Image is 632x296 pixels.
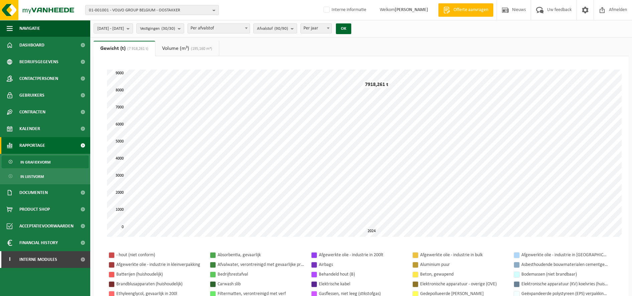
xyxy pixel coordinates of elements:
[19,104,45,120] span: Contracten
[300,23,332,33] span: Per jaar
[20,170,44,183] span: In lijstvorm
[116,261,203,269] div: Afgewerkte olie - industrie in kleinverpakking
[19,20,40,37] span: Navigatie
[521,251,608,259] div: Afgewerkte olie - industrie in [GEOGRAPHIC_DATA]
[19,251,57,268] span: Interne modules
[20,156,50,169] span: In grafiekvorm
[2,156,89,168] a: In grafiekvorm
[85,5,219,15] button: 01-001001 - VOLVO GROUP BELGIUM - OOSTAKKER
[97,24,124,34] span: [DATE] - [DATE]
[420,251,507,259] div: Afgewerkte olie - industrie in bulk
[336,23,351,34] button: OK
[19,120,40,137] span: Kalender
[420,261,507,269] div: Aluminium puur
[7,251,13,268] span: I
[322,5,366,15] label: Interne informatie
[452,7,490,13] span: Offerte aanvragen
[140,24,175,34] span: Vestigingen
[94,23,133,33] button: [DATE] - [DATE]
[155,41,219,56] a: Volume (m³)
[218,251,304,259] div: Absorbentia, gevaarlijk
[187,23,250,33] span: Per afvalstof
[363,81,390,88] div: 7918,261 t
[438,3,493,17] a: Offerte aanvragen
[19,70,58,87] span: Contactpersonen
[420,280,507,288] div: Elektronische apparatuur - overige (OVE)
[257,24,288,34] span: Afvalstof
[19,54,58,70] span: Bedrijfsgegevens
[116,270,203,279] div: Batterijen (huishoudelijk)
[89,5,210,15] span: 01-001001 - VOLVO GROUP BELGIUM - OOSTAKKER
[319,251,406,259] div: Afgewerkte olie - industrie in 200lt
[319,270,406,279] div: Behandeld hout (B)
[218,280,304,288] div: Carwash slib
[19,87,44,104] span: Gebruikers
[19,37,44,54] span: Dashboard
[2,170,89,183] a: In lijstvorm
[521,261,608,269] div: Asbesthoudende bouwmaterialen cementgebonden (hechtgebonden)
[189,47,212,51] span: (195,160 m³)
[218,261,304,269] div: Afvalwater, verontreinigd met gevaarlijke producten
[161,26,175,31] count: (30/30)
[319,261,406,269] div: Airbags
[218,270,304,279] div: Bedrijfsrestafval
[19,184,48,201] span: Documenten
[420,270,507,279] div: Beton, gewapend
[319,280,406,288] div: Elektrische kabel
[521,280,608,288] div: Elektronische apparatuur (KV) koelvries (huishoudelijk)
[521,270,608,279] div: Bodemassen (niet brandbaar)
[116,280,203,288] div: Brandblusapparaten (huishoudelijk)
[19,137,45,154] span: Rapportage
[19,218,74,234] span: Acceptatievoorwaarden
[188,24,250,33] span: Per afvalstof
[19,201,50,218] span: Product Shop
[94,41,155,56] a: Gewicht (t)
[274,26,288,31] count: (90/90)
[19,234,58,251] span: Financial History
[136,23,184,33] button: Vestigingen(30/30)
[395,7,428,12] strong: [PERSON_NAME]
[253,23,297,33] button: Afvalstof(90/90)
[126,47,148,51] span: (7 918,261 t)
[116,251,203,259] div: - hout (niet conform)
[301,24,332,33] span: Per jaar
